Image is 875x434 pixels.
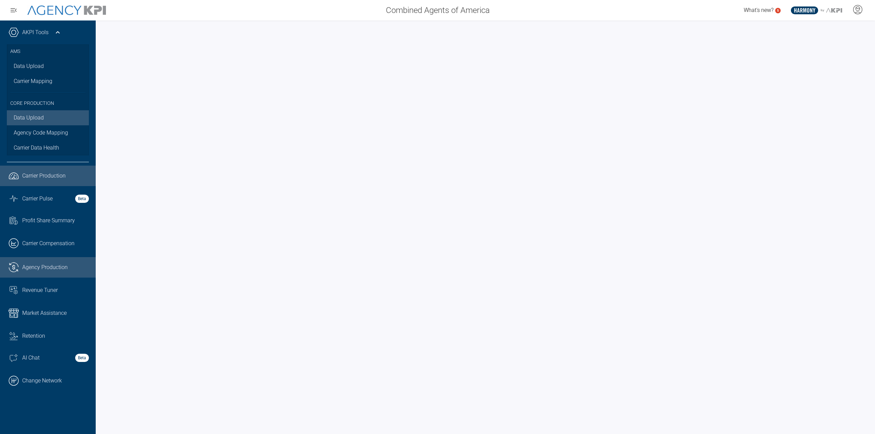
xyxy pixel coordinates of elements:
span: Carrier Compensation [22,239,75,248]
span: Combined Agents of America [386,4,490,16]
a: Data Upload [7,59,89,74]
a: 5 [775,8,781,13]
img: AgencyKPI [27,5,106,15]
a: Agency Code Mapping [7,125,89,140]
span: Market Assistance [22,309,67,317]
a: AKPI Tools [22,28,49,37]
a: Carrier Data Health [7,140,89,155]
text: 5 [777,9,779,12]
span: Carrier Pulse [22,195,53,203]
h3: AMS [10,44,85,59]
span: Carrier Production [22,172,66,180]
div: Retention [22,332,89,340]
span: Revenue Tuner [22,286,58,294]
span: Agency Production [22,263,68,271]
span: AI Chat [22,354,40,362]
span: What's new? [744,7,773,13]
span: Carrier Data Health [14,144,59,152]
a: Data Upload [7,110,89,125]
strong: Beta [75,195,89,203]
span: Profit Share Summary [22,216,75,225]
a: Carrier Mapping [7,74,89,89]
strong: Beta [75,354,89,362]
h3: Core Production [10,92,85,111]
